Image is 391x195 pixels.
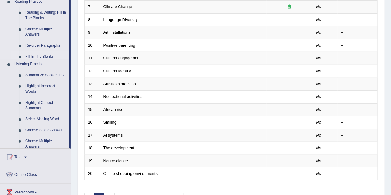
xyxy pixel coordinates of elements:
td: 10 [85,39,100,52]
em: No [316,30,322,35]
a: Climate Change [103,4,132,9]
a: Choose Multiple Answers [23,136,69,152]
td: 16 [85,116,100,129]
a: Online shopping environments [103,171,158,176]
td: 8 [85,13,100,26]
a: Highlight Incorrect Words [23,81,69,97]
div: – [341,158,374,164]
em: No [316,159,322,163]
a: Neuroscience [103,159,128,163]
td: 17 [85,129,100,142]
td: 20 [85,167,100,180]
em: No [316,56,322,60]
em: No [316,4,322,9]
td: 18 [85,142,100,155]
a: Re-order Paragraphs [23,40,69,51]
em: No [316,107,322,112]
em: No [316,146,322,150]
div: – [341,94,374,100]
td: 13 [85,78,100,91]
em: No [316,94,322,99]
a: Positive parenting [103,43,135,48]
td: 9 [85,26,100,39]
a: Online Class [0,166,71,182]
div: – [341,171,374,177]
a: Recreational activities [103,94,142,99]
div: – [341,17,374,23]
a: The development [103,146,134,150]
div: – [341,107,374,113]
a: Artistic expression [103,82,136,86]
a: Choose Single Answer [23,125,69,136]
div: – [341,43,374,49]
div: – [341,55,374,61]
a: Language Diversity [103,17,138,22]
a: Tests [0,149,71,164]
em: No [316,133,322,138]
a: Highlight Correct Summary [23,97,69,114]
td: 15 [85,103,100,116]
td: 12 [85,65,100,78]
div: – [341,30,374,36]
a: Art installations [103,30,131,35]
td: 7 [85,1,100,14]
td: 19 [85,155,100,167]
a: Select Missing Word [23,114,69,125]
em: No [316,43,322,48]
a: African rice [103,107,124,112]
a: Cultural engagement [103,56,141,60]
div: – [341,68,374,74]
td: 11 [85,52,100,65]
a: Reading & Writing: Fill In The Blanks [23,7,69,23]
a: Al systems [103,133,123,138]
em: No [316,120,322,125]
div: – [341,4,374,10]
div: – [341,81,374,87]
a: Summarize Spoken Text [23,70,69,81]
td: 14 [85,91,100,104]
a: Cultural identity [103,69,131,73]
em: No [316,82,322,86]
em: No [316,171,322,176]
div: Exam occurring question [270,4,309,10]
div: – [341,133,374,138]
em: No [316,17,322,22]
a: Smiling [103,120,117,125]
div: – [341,145,374,151]
em: No [316,69,322,73]
a: Listening Practice [11,59,69,70]
a: Choose Multiple Answers [23,24,69,40]
a: Fill In The Blanks [23,51,69,62]
div: – [341,120,374,125]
